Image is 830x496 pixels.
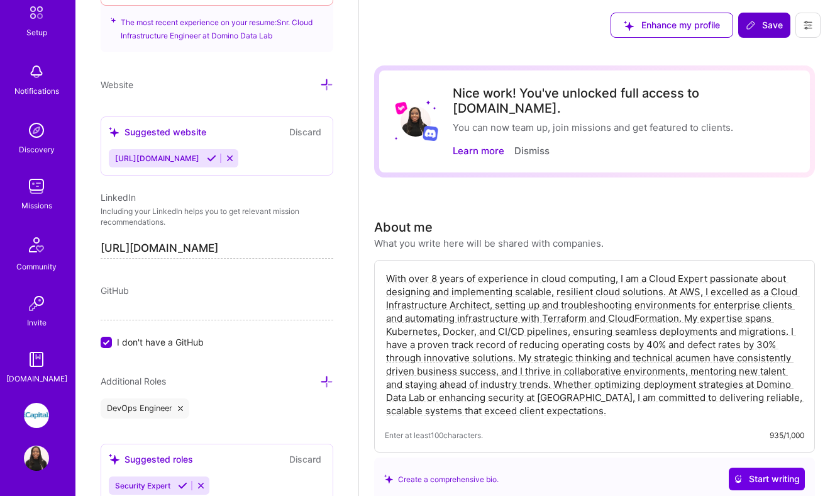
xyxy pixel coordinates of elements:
[385,271,804,419] textarea: With over 8 years of experience in cloud computing, I am a Cloud Expert passionate about designin...
[384,473,499,486] div: Create a comprehensive bio.
[115,481,170,490] span: Security Expert
[207,154,216,163] i: Accept
[16,260,57,273] div: Community
[734,475,743,483] i: icon CrystalBallWhite
[514,144,550,157] button: Dismiss
[285,452,325,466] button: Discard
[27,316,47,329] div: Invite
[101,192,136,203] span: LinkedIn
[21,230,52,260] img: Community
[14,84,59,98] div: Notifications
[115,154,199,163] span: [URL][DOMAIN_NAME]
[178,406,183,411] i: icon Close
[770,429,804,442] div: 935/1,000
[109,453,193,466] div: Suggested roles
[453,86,795,116] div: Nice work! You've unlocked full access to [DOMAIN_NAME].
[401,106,431,137] img: User Avatar
[196,481,206,490] i: Reject
[26,26,47,39] div: Setup
[24,291,49,316] img: Invite
[738,13,790,38] button: Save
[374,218,433,237] div: About me
[101,79,133,90] span: Website
[111,16,116,25] i: icon SuggestedTeams
[117,335,204,349] span: I don't have a GitHub
[24,174,49,199] img: teamwork
[24,347,49,372] img: guide book
[453,144,504,157] button: Learn more
[109,125,206,138] div: Suggested website
[101,398,189,419] div: DevOps Engineer
[21,446,52,471] a: User Avatar
[423,125,438,141] img: Discord logo
[101,285,129,296] span: GitHub
[624,21,634,31] i: icon SuggestedTeams
[734,473,800,485] span: Start writing
[624,19,720,31] span: Enhance my profile
[24,118,49,143] img: discovery
[24,403,49,428] img: iCapital: Building an Alternative Investment Marketplace
[21,403,52,428] a: iCapital: Building an Alternative Investment Marketplace
[225,154,235,163] i: Reject
[453,121,795,134] div: You can now team up, join missions and get featured to clients.
[746,19,783,31] span: Save
[21,199,52,212] div: Missions
[178,481,187,490] i: Accept
[109,127,119,138] i: icon SuggestedTeams
[101,206,333,228] p: Including your LinkedIn helps you to get relevant mission recommendations.
[109,454,119,465] i: icon SuggestedTeams
[385,429,483,442] span: Enter at least 100 characters.
[19,143,55,156] div: Discovery
[384,475,393,483] i: icon SuggestedTeams
[101,376,166,386] span: Additional Roles
[285,125,325,139] button: Discard
[24,446,49,471] img: User Avatar
[374,237,604,250] div: What you write here will be shared with companies.
[395,101,408,115] img: Lyft logo
[24,59,49,84] img: bell
[6,372,67,385] div: [DOMAIN_NAME]
[611,13,733,38] button: Enhance my profile
[729,468,805,490] button: Start writing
